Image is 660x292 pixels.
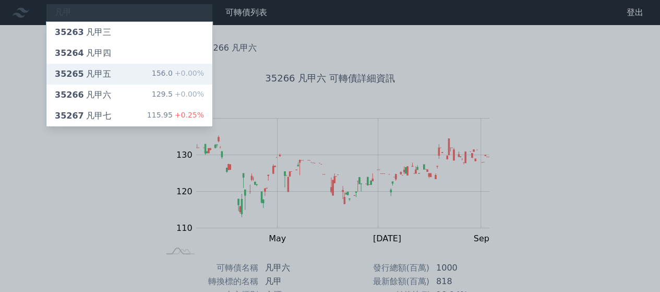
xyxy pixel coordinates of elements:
[152,68,204,80] div: 156.0
[46,43,212,64] a: 35264凡甲四
[55,27,84,37] span: 35263
[46,64,212,85] a: 35265凡甲五 156.0+0.00%
[46,22,212,43] a: 35263凡甲三
[55,90,84,100] span: 35266
[152,89,204,101] div: 129.5
[46,85,212,106] a: 35266凡甲六 129.5+0.00%
[55,47,111,60] div: 凡甲四
[173,90,204,98] span: +0.00%
[173,111,204,119] span: +0.25%
[55,89,111,101] div: 凡甲六
[55,68,111,80] div: 凡甲五
[46,106,212,126] a: 35267凡甲七 115.95+0.25%
[55,26,111,39] div: 凡甲三
[55,69,84,79] span: 35265
[55,110,111,122] div: 凡甲七
[147,110,204,122] div: 115.95
[55,111,84,121] span: 35267
[55,48,84,58] span: 35264
[173,69,204,77] span: +0.00%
